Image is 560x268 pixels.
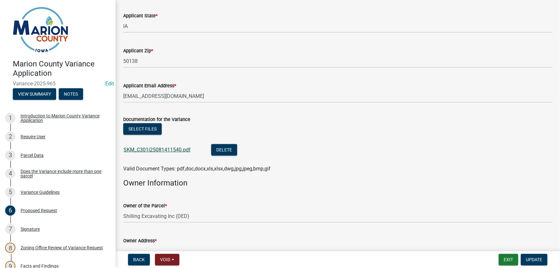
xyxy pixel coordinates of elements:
div: 4 [5,169,15,179]
label: Owner Address [123,239,157,243]
span: Back [133,257,145,262]
span: Update [526,257,542,262]
span: Variance-2025-965 [13,81,103,87]
button: Select files [123,123,162,135]
div: Variance Guidelines [21,190,60,195]
div: 6 [5,205,15,216]
h4: Owner Information [123,178,552,188]
img: Marion County, Iowa [13,7,68,53]
wm-modal-confirm: Summary [13,92,56,97]
label: Applicant State [123,14,158,18]
a: SKM_C301i25081411540.pdf [124,147,191,153]
wm-modal-confirm: Edit Application Number [105,81,114,87]
wm-modal-confirm: Notes [59,92,83,97]
label: Owner of the Parcel [123,204,167,208]
button: Update [521,254,547,265]
label: Applicant Zip [123,49,153,53]
button: Exit [499,254,518,265]
wm-modal-confirm: Delete Document [211,147,237,153]
h4: Marion County Variance Application [13,59,110,78]
span: Void [160,257,170,262]
button: Delete [211,144,237,156]
button: Back [128,254,150,265]
div: Proposed Request [21,208,57,213]
div: Signature [21,227,40,231]
div: Does the Variance include more than one parcel [21,169,105,178]
a: Edit [105,81,114,87]
button: Void [155,254,179,265]
div: Zoning Office Review of Variance Request [21,246,103,250]
span: Valid Document Types: pdf,doc,docx,xls,xlsx,dwg,jpg,jpeg,bmp,gif [123,166,271,172]
div: 8 [5,243,15,253]
label: Applicant Email Address [123,84,176,88]
div: Introduction to Marion County Variance Application [21,114,105,123]
div: 1 [5,113,15,123]
div: 5 [5,187,15,197]
div: Require User [21,134,46,139]
div: 7 [5,224,15,234]
div: 2 [5,132,15,142]
button: Notes [59,88,83,100]
label: Documentation for the Variance [123,117,190,122]
div: 3 [5,150,15,160]
div: Parcel Data [21,153,44,158]
button: View Summary [13,88,56,100]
